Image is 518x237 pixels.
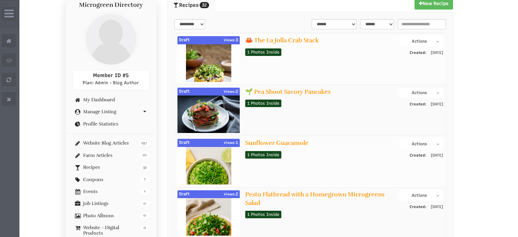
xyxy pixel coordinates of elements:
div: Draft [177,139,240,147]
span: Plan: Admin - Blog Author [83,80,139,85]
button: Actions [399,36,443,46]
span: 0 [140,213,150,219]
a: 32 Recipes [72,165,150,170]
span: Views: [224,140,236,145]
span: 197 [139,140,150,146]
a: 1 Photos Inside [245,151,281,159]
a: Sunflower Guacamole [245,139,309,147]
a: 10 Farm Articles [72,153,150,158]
span: [DATE] [427,101,443,107]
img: profile profile holder [84,12,138,66]
a: 1 Photos Inside [245,100,281,107]
a: 1 Photos Inside [245,211,281,218]
span: Views: [224,192,236,196]
span: Created: [410,101,426,107]
span: Views: [224,38,236,42]
a: 1 Events [72,189,150,194]
button: Actions [399,190,443,201]
span: [DATE] [427,152,443,159]
span: [DATE] [427,204,443,210]
a: 7 Coupons [72,177,150,182]
img: c74db36c736056f893361d705515f941 [186,147,231,215]
button: Actions [399,88,443,98]
div: Draft [177,190,240,198]
span: Created: [410,50,426,56]
h4: Microgreen Directory [72,2,150,9]
a: Manage Listing [72,109,150,114]
a: 🦀 The La Jolla Crab Stack [245,36,319,44]
div: Draft [177,88,240,96]
span: 7 [140,177,150,183]
select: sortFilter-1 [312,19,357,29]
a: 1 Photos Inside [245,48,281,56]
a: 0 Job Listings [72,201,150,206]
img: c7415e0708a28645ff8a6de210ae9bbb [186,44,231,113]
a: Pesto Flatbread with a Homegrown Microgreens Salad [245,191,384,207]
select: select-1 [174,19,205,29]
div: Draft [177,36,240,44]
span: Views: [224,89,236,94]
span: 10 [140,152,150,159]
a: 0 Photo Albums [72,213,150,218]
span: [DATE] [427,50,443,56]
img: 11797883d53dbee9731a222b947399a3 [177,95,240,137]
span: 1 [140,189,150,195]
a: My Dashboard [72,97,150,102]
span: 32 [200,2,209,8]
span: 0 [140,201,150,207]
span: Member ID #5 [93,72,129,78]
a: Profile Statistics [72,121,150,127]
button: Actions [399,139,443,149]
span: 3 [224,36,238,44]
span: 1 [224,139,238,147]
span: 2 [224,191,238,198]
span: 2 [224,88,238,95]
span: Created: [410,152,426,159]
select: statusFilter-1 [360,19,394,29]
a: 197 Website Blog Articles [72,140,150,146]
a: 🌱 Pea Shoot Savory Pancakes [245,88,331,95]
a: 11 Website - Digital Products [72,225,150,236]
span: Created: [410,204,426,210]
span: 11 [140,225,150,231]
i: Wide Admin Panel [4,8,14,19]
span: 32 [140,164,150,171]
